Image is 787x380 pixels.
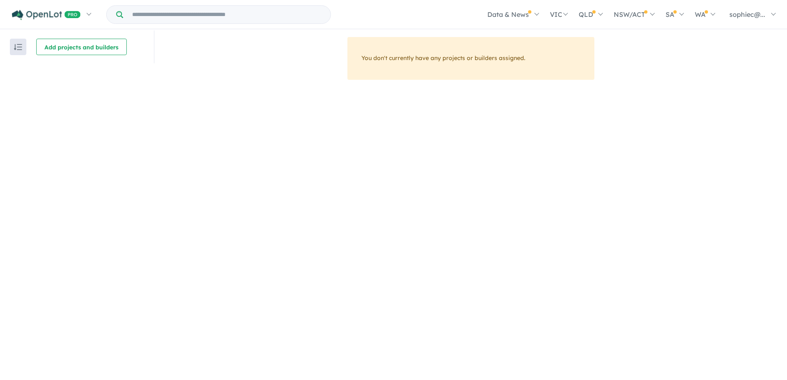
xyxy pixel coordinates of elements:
[729,10,765,19] span: sophiec@...
[347,37,594,80] div: You don't currently have any projects or builders assigned.
[125,6,329,23] input: Try estate name, suburb, builder or developer
[36,39,127,55] button: Add projects and builders
[12,10,81,20] img: Openlot PRO Logo White
[14,44,22,50] img: sort.svg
